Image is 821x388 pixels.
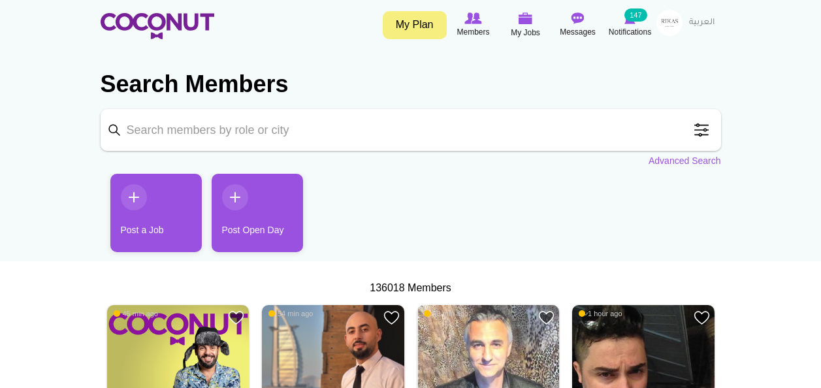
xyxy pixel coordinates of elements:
[101,69,721,100] h2: Search Members
[202,174,293,262] li: 2 / 2
[500,10,552,40] a: My Jobs My Jobs
[560,25,596,39] span: Messages
[624,12,636,24] img: Notifications
[683,10,721,36] a: العربية
[101,281,721,296] div: 136018 Members
[538,310,555,326] a: Add to Favourites
[114,309,158,318] span: 45 min ago
[579,309,622,318] span: 1 hour ago
[552,10,604,40] a: Messages Messages
[464,12,481,24] img: Browse Members
[101,109,721,151] input: Search members by role or city
[694,310,710,326] a: Add to Favourites
[609,25,651,39] span: Notifications
[268,309,313,318] span: 54 min ago
[228,310,244,326] a: Add to Favourites
[101,13,214,39] img: Home
[649,154,721,167] a: Advanced Search
[519,12,533,24] img: My Jobs
[212,174,303,252] a: Post Open Day
[511,26,540,39] span: My Jobs
[110,174,202,252] a: Post a Job
[447,10,500,40] a: Browse Members Members
[383,310,400,326] a: Add to Favourites
[424,309,468,318] span: 59 min ago
[624,8,647,22] small: 147
[571,12,585,24] img: Messages
[457,25,489,39] span: Members
[383,11,447,39] a: My Plan
[101,174,192,262] li: 1 / 2
[604,10,656,40] a: Notifications Notifications 147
